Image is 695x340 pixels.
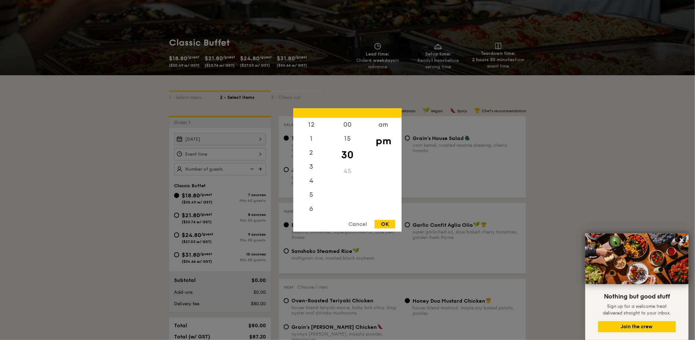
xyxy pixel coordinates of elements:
[329,146,365,165] div: 30
[329,132,365,146] div: 15
[342,220,373,229] div: Cancel
[329,118,365,132] div: 00
[585,233,689,284] img: DSC07876-Edit02-Large.jpeg
[329,165,365,179] div: 45
[293,118,329,132] div: 12
[604,293,670,300] span: Nothing but good stuff
[365,118,401,132] div: am
[293,132,329,146] div: 1
[603,304,671,316] span: Sign up for a welcome treat delivered straight to your inbox.
[293,202,329,216] div: 6
[293,174,329,188] div: 4
[677,235,687,245] button: Close
[375,220,395,229] div: OK
[598,321,676,332] button: Join the crew
[365,132,401,151] div: pm
[293,146,329,160] div: 2
[293,160,329,174] div: 3
[293,188,329,202] div: 5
